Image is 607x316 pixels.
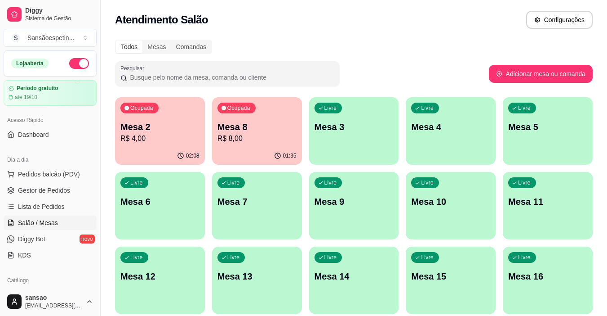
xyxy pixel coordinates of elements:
p: Mesa 11 [508,195,587,208]
span: Sistema de Gestão [25,15,93,22]
button: LivreMesa 7 [212,172,302,239]
span: Dashboard [18,130,49,139]
p: Mesa 5 [508,121,587,133]
article: até 19/10 [15,94,37,101]
p: Mesa 14 [315,270,394,283]
button: LivreMesa 4 [406,97,496,165]
span: [EMAIL_ADDRESS][DOMAIN_NAME] [25,302,82,309]
span: Pedidos balcão (PDV) [18,170,80,179]
a: Gestor de Pedidos [4,183,97,198]
span: Salão / Mesas [18,218,58,227]
h2: Atendimento Salão [115,13,208,27]
p: Livre [421,104,434,112]
p: Livre [227,179,240,186]
button: LivreMesa 12 [115,247,205,314]
div: Sansãoespetin ... [27,33,74,42]
p: Livre [518,104,531,112]
p: Livre [518,179,531,186]
button: LivreMesa 5 [503,97,593,165]
p: Ocupada [130,104,153,112]
div: Catálogo [4,273,97,288]
a: Diggy Botnovo [4,232,97,246]
p: Mesa 2 [120,121,199,133]
a: Lista de Pedidos [4,199,97,214]
a: Salão / Mesas [4,216,97,230]
p: Mesa 16 [508,270,587,283]
p: Mesa 13 [217,270,297,283]
p: Livre [324,104,337,112]
div: Acesso Rápido [4,113,97,127]
p: Mesa 8 [217,121,297,133]
span: KDS [18,251,31,260]
p: Mesa 7 [217,195,297,208]
button: Alterar Status [69,58,89,69]
p: Ocupada [227,104,250,112]
span: S [11,33,20,42]
p: Livre [227,254,240,261]
p: 02:08 [186,152,199,159]
button: LivreMesa 9 [309,172,399,239]
div: Loja aberta [11,59,49,68]
button: OcupadaMesa 8R$ 8,0001:35 [212,97,302,165]
p: Mesa 12 [120,270,199,283]
button: LivreMesa 14 [309,247,399,314]
button: Configurações [526,11,593,29]
button: Select a team [4,29,97,47]
p: R$ 8,00 [217,133,297,144]
button: OcupadaMesa 2R$ 4,0002:08 [115,97,205,165]
p: Livre [324,254,337,261]
p: Livre [130,254,143,261]
button: sansao[EMAIL_ADDRESS][DOMAIN_NAME] [4,291,97,312]
span: Diggy [25,7,93,15]
p: Mesa 9 [315,195,394,208]
p: Livre [324,179,337,186]
a: DiggySistema de Gestão [4,4,97,25]
p: Livre [518,254,531,261]
button: Adicionar mesa ou comanda [489,65,593,83]
div: Todos [116,41,142,53]
p: Livre [130,179,143,186]
button: LivreMesa 11 [503,172,593,239]
span: Diggy Bot [18,235,45,244]
a: Período gratuitoaté 19/10 [4,80,97,106]
button: LivreMesa 3 [309,97,399,165]
a: Dashboard [4,127,97,142]
p: R$ 4,00 [120,133,199,144]
p: Livre [421,254,434,261]
button: LivreMesa 6 [115,172,205,239]
div: Comandas [171,41,212,53]
label: Pesquisar [120,64,147,72]
article: Período gratuito [17,85,58,92]
span: sansao [25,294,82,302]
p: 01:35 [283,152,297,159]
p: Livre [421,179,434,186]
p: Mesa 6 [120,195,199,208]
span: Lista de Pedidos [18,202,65,211]
button: LivreMesa 10 [406,172,496,239]
div: Mesas [142,41,171,53]
span: Gestor de Pedidos [18,186,70,195]
input: Pesquisar [127,73,334,82]
p: Mesa 15 [411,270,490,283]
p: Mesa 10 [411,195,490,208]
button: LivreMesa 13 [212,247,302,314]
button: LivreMesa 15 [406,247,496,314]
p: Mesa 3 [315,121,394,133]
a: KDS [4,248,97,262]
p: Mesa 4 [411,121,490,133]
button: LivreMesa 16 [503,247,593,314]
button: Pedidos balcão (PDV) [4,167,97,181]
div: Dia a dia [4,153,97,167]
